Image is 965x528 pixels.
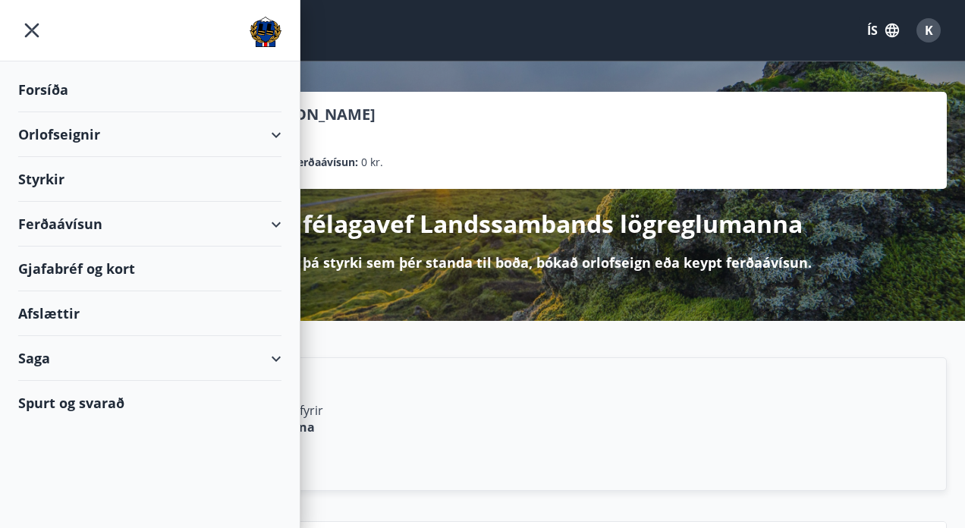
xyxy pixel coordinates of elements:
div: Ferðaávísun [18,202,281,247]
div: Styrkir [18,157,281,202]
div: Orlofseignir [18,112,281,157]
p: Ferðaávísun : [291,154,358,171]
div: Gjafabréf og kort [18,247,281,291]
div: Spurt og svarað [18,381,281,425]
button: K [910,12,947,49]
p: Velkomin á félagavef Landssambands lögreglumanna [162,207,803,240]
img: union_logo [250,17,281,47]
span: K [925,22,933,39]
div: Forsíða [18,68,281,112]
button: menu [18,17,46,44]
div: Saga [18,336,281,381]
p: Hér getur þú sótt um þá styrki sem þér standa til boða, bókað orlofseign eða keypt ferðaávísun. [154,253,812,272]
span: 0 kr. [361,154,383,171]
div: Afslættir [18,291,281,336]
button: ÍS [859,17,907,44]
